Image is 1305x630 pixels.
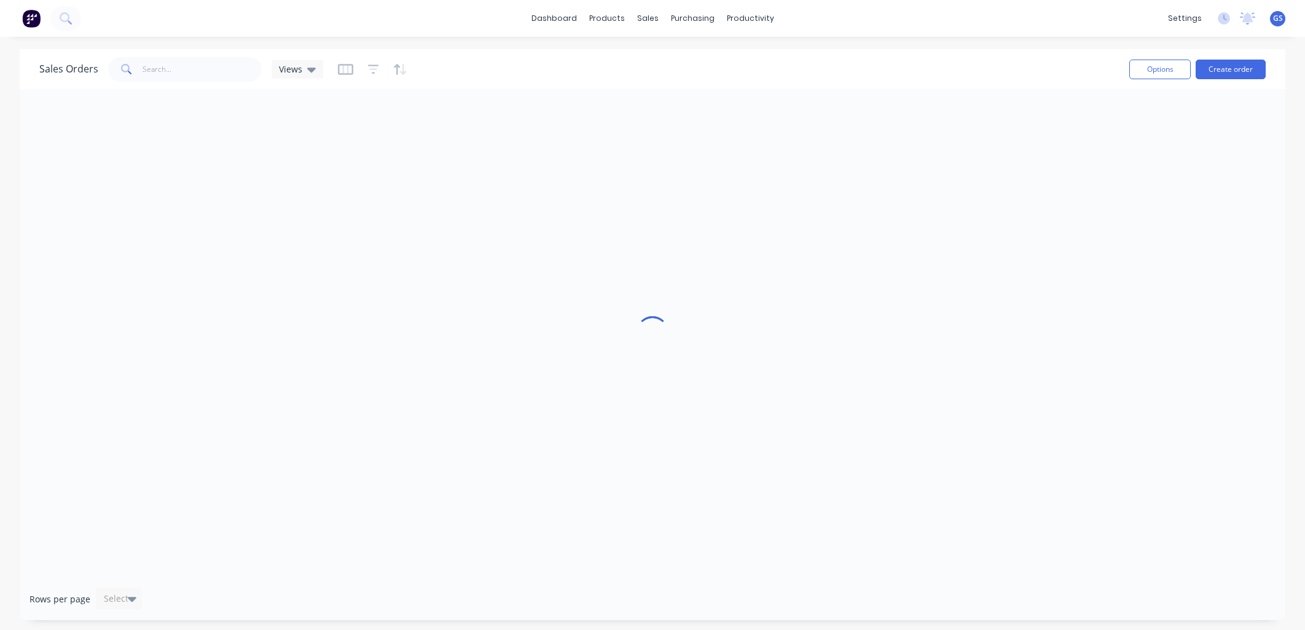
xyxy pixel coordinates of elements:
[29,593,90,605] span: Rows per page
[665,9,721,28] div: purchasing
[143,57,262,82] input: Search...
[583,9,631,28] div: products
[104,593,136,605] div: Select...
[1196,60,1266,79] button: Create order
[279,63,302,76] span: Views
[1129,60,1191,79] button: Options
[631,9,665,28] div: sales
[1162,9,1208,28] div: settings
[721,9,780,28] div: productivity
[39,63,98,75] h1: Sales Orders
[525,9,583,28] a: dashboard
[1273,13,1283,24] span: GS
[22,9,41,28] img: Factory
